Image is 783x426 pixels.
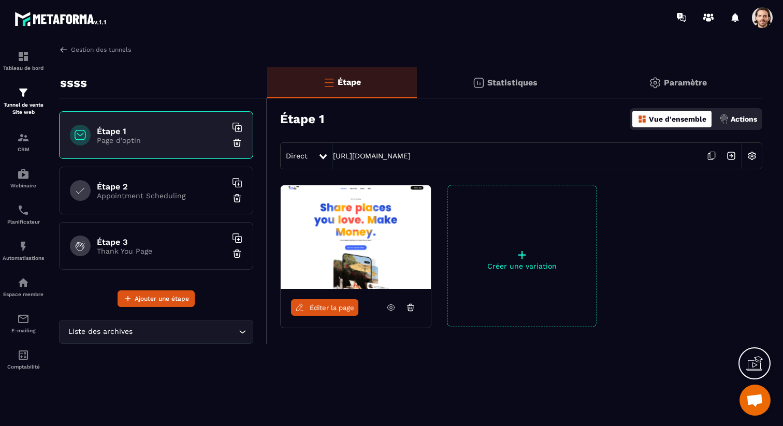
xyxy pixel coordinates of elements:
[17,204,30,216] img: scheduler
[17,313,30,325] img: email
[232,248,242,259] img: trash
[280,112,324,126] h3: Étape 1
[59,45,131,54] a: Gestion des tunnels
[3,146,44,152] p: CRM
[3,305,44,341] a: emailemailE-mailing
[731,115,757,123] p: Actions
[17,131,30,144] img: formation
[97,182,226,192] h6: Étape 2
[664,78,707,87] p: Paramètre
[447,262,597,270] p: Créer une variation
[3,183,44,188] p: Webinaire
[66,326,135,337] span: Liste des archives
[17,276,30,289] img: automations
[3,160,44,196] a: automationsautomationsWebinaire
[17,50,30,63] img: formation
[17,168,30,180] img: automations
[59,320,253,344] div: Search for option
[3,42,44,79] a: formationformationTableau de bord
[291,299,358,316] a: Éditer la page
[60,72,87,93] p: ssss
[3,124,44,160] a: formationformationCRM
[3,65,44,71] p: Tableau de bord
[649,77,661,89] img: setting-gr.5f69749f.svg
[3,255,44,261] p: Automatisations
[3,79,44,124] a: formationformationTunnel de vente Site web
[232,193,242,203] img: trash
[740,385,771,416] div: Ouvrir le chat
[97,192,226,200] p: Appointment Scheduling
[281,185,431,289] img: image
[719,114,729,124] img: actions.d6e523a2.png
[59,45,68,54] img: arrow
[721,146,741,166] img: arrow-next.bcc2205e.svg
[3,232,44,269] a: automationsautomationsAutomatisations
[118,290,195,307] button: Ajouter une étape
[3,219,44,225] p: Planificateur
[135,293,189,304] span: Ajouter une étape
[472,77,485,89] img: stats.20deebd0.svg
[97,247,226,255] p: Thank You Page
[97,136,226,144] p: Page d'optin
[3,291,44,297] p: Espace membre
[742,146,762,166] img: setting-w.858f3a88.svg
[3,341,44,377] a: accountantaccountantComptabilité
[649,115,706,123] p: Vue d'ensemble
[97,237,226,247] h6: Étape 3
[232,138,242,148] img: trash
[447,247,597,262] p: +
[15,9,108,28] img: logo
[17,349,30,361] img: accountant
[338,77,361,87] p: Étape
[97,126,226,136] h6: Étape 1
[3,269,44,305] a: automationsautomationsEspace membre
[310,304,354,312] span: Éditer la page
[3,196,44,232] a: schedulerschedulerPlanificateur
[3,364,44,370] p: Comptabilité
[637,114,647,124] img: dashboard-orange.40269519.svg
[17,86,30,99] img: formation
[286,152,308,160] span: Direct
[323,76,335,89] img: bars-o.4a397970.svg
[3,101,44,116] p: Tunnel de vente Site web
[333,152,411,160] a: [URL][DOMAIN_NAME]
[17,240,30,253] img: automations
[487,78,538,87] p: Statistiques
[3,328,44,333] p: E-mailing
[135,326,236,337] input: Search for option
